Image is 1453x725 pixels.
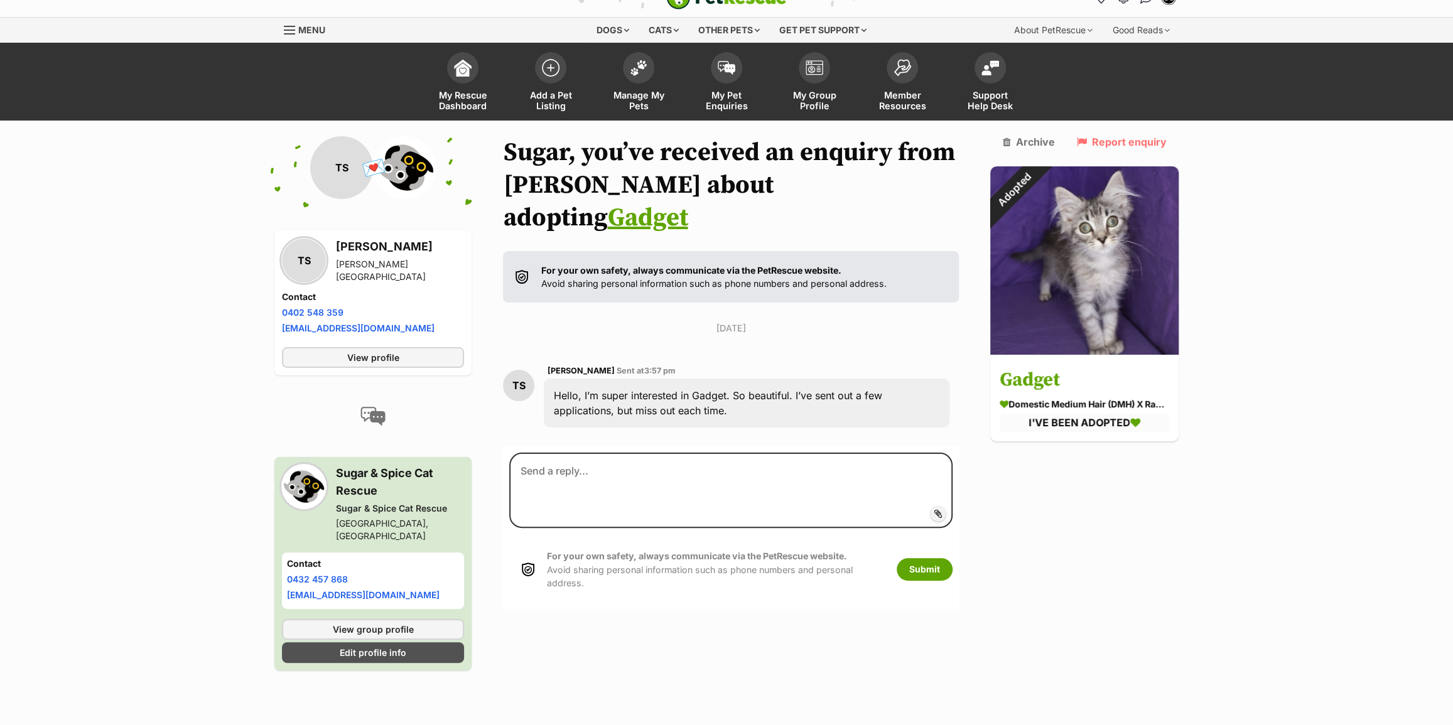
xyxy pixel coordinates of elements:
div: About PetRescue [1005,18,1101,43]
p: Avoid sharing personal information such as phone numbers and personal address. [541,264,886,291]
a: Support Help Desk [946,46,1034,121]
div: Sugar & Spice Cat Rescue [336,502,464,515]
button: Submit [897,558,953,581]
span: Sent at [616,366,675,375]
div: Good Reads [1104,18,1179,43]
img: member-resources-icon-8e73f808a243e03378d46382f2149f9095a855e16c252ad45f914b54edf8863c.svg [894,59,911,76]
img: dashboard-icon-eb2f2d2d3e046f16d808141f083e7271f6b2e854fb5c12c21221c1fb7104beca.svg [454,59,472,77]
span: Add a Pet Listing [522,90,579,111]
h4: Contact [282,291,464,303]
strong: For your own safety, always communicate via the PetRescue website. [541,265,841,276]
span: 💌 [359,154,387,181]
div: TS [503,370,534,401]
a: View group profile [282,619,464,640]
h3: Sugar & Spice Cat Rescue [336,465,464,500]
a: View profile [282,347,464,368]
h3: Gadget [1000,367,1169,395]
a: Add a Pet Listing [507,46,595,121]
div: Domestic Medium Hair (DMH) x Ragdoll Mix Cat [1000,398,1169,411]
img: Sugar & Spice Cat Rescue profile pic [282,465,326,508]
img: add-pet-listing-icon-0afa8454b4691262ce3f59096e99ab1cd57d4a30225e0717b998d2c9b9846f56.svg [542,59,559,77]
div: Dogs [588,18,638,43]
div: Get pet support [770,18,875,43]
img: Sugar & Spice Cat Rescue profile pic [373,136,436,199]
a: Gadget [607,202,688,234]
img: manage-my-pets-icon-02211641906a0b7f246fdf0571729dbe1e7629f14944591b6c1af311fb30b64b.svg [630,60,647,76]
p: [DATE] [503,321,959,335]
a: 0402 548 359 [282,307,343,318]
div: TS [282,239,326,282]
a: [EMAIL_ADDRESS][DOMAIN_NAME] [282,323,435,333]
img: Gadget [990,166,1179,355]
div: Other pets [689,18,769,43]
a: My Pet Enquiries [683,46,770,121]
a: Edit profile info [282,642,464,663]
span: 3:57 pm [644,366,675,375]
span: [PERSON_NAME] [547,366,614,375]
div: Adopted [973,149,1054,231]
h4: Contact [287,557,459,570]
a: [EMAIL_ADDRESS][DOMAIN_NAME] [287,589,440,600]
span: Member Resources [874,90,931,111]
div: I'VE BEEN ADOPTED [1000,414,1169,432]
span: Support Help Desk [962,90,1018,111]
strong: For your own safety, always communicate via the PetRescue website. [547,550,847,561]
h3: [PERSON_NAME] [336,238,464,255]
div: TS [310,136,373,199]
div: [PERSON_NAME][GEOGRAPHIC_DATA] [336,258,464,283]
div: Hello, I’m super interested in Gadget. So beautiful. I’ve sent out a few applications, but miss o... [544,379,949,427]
span: Edit profile info [340,646,406,659]
div: Cats [640,18,688,43]
span: My Group Profile [786,90,843,111]
p: Avoid sharing personal information such as phone numbers and personal address. [547,549,884,589]
span: View profile [347,351,399,364]
span: Menu [298,24,325,35]
img: group-profile-icon-3fa3cf56718a62981997c0bc7e787c4b2cf8bcc04b72c1350f741eb67cf2f40e.svg [806,60,823,75]
a: Menu [284,18,334,40]
a: Gadget Domestic Medium Hair (DMH) x Ragdoll Mix Cat I'VE BEEN ADOPTED [990,357,1179,441]
a: Adopted [990,345,1179,357]
div: [GEOGRAPHIC_DATA], [GEOGRAPHIC_DATA] [336,517,464,542]
a: Manage My Pets [595,46,683,121]
a: Report enquiry [1076,136,1166,148]
img: help-desk-icon-fdf02630f3aa405de69fd3d07c3f3aa587a6932b1a1747fa1d2bba05be0121f9.svg [981,60,999,75]
span: View group profile [333,623,414,636]
h1: Sugar, you’ve received an enquiry from [PERSON_NAME] about adopting [503,136,959,234]
span: My Rescue Dashboard [435,90,491,111]
a: My Rescue Dashboard [419,46,507,121]
img: pet-enquiries-icon-7e3ad2cf08bfb03b45e93fb7055b45f3efa6380592205ae92323e6603595dc1f.svg [718,61,735,75]
a: My Group Profile [770,46,858,121]
a: Member Resources [858,46,946,121]
span: My Pet Enquiries [698,90,755,111]
span: Manage My Pets [610,90,667,111]
img: conversation-icon-4a6f8262b818ee0b60e3300018af0b2d0b884aa5de6e9bcb8d3d4eeb1a70a7c4.svg [360,407,386,426]
a: Archive [1003,136,1055,148]
a: 0432 457 868 [287,574,348,584]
